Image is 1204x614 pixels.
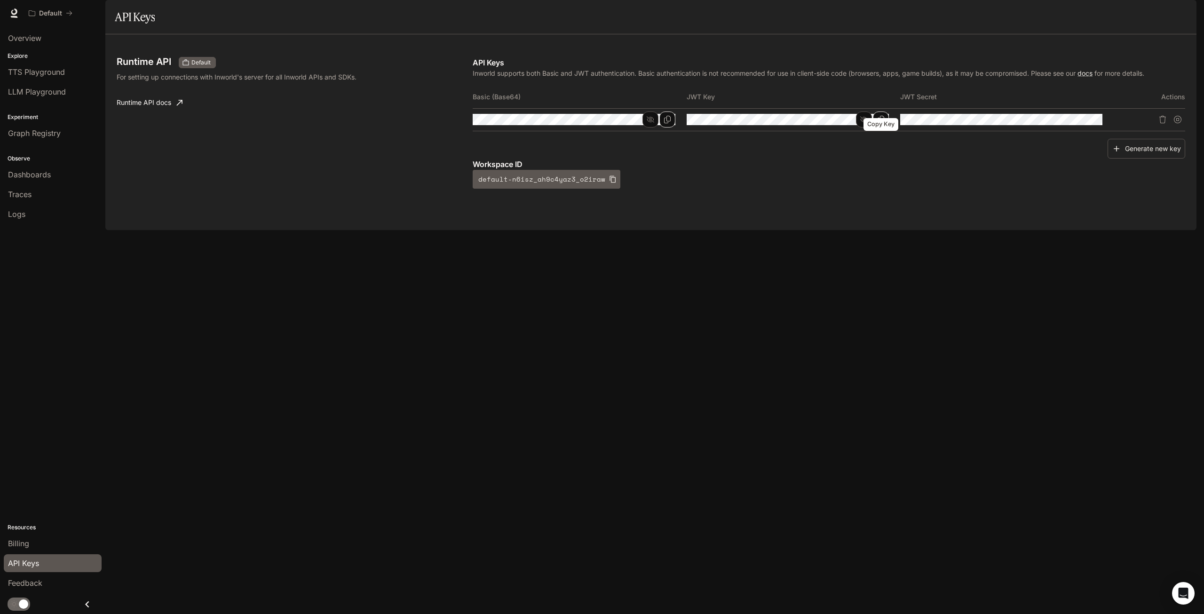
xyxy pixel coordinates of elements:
button: Copy Key [873,112,889,128]
div: These keys will apply to your current workspace only [179,57,216,68]
button: default-n6isz_ah9c4yaz3_o2iraw [473,170,620,189]
p: Workspace ID [473,159,1185,170]
span: Default [188,58,214,67]
h3: Runtime API [117,57,171,66]
button: Copy Basic (Base64) [659,112,675,128]
button: Delete API key [1155,112,1170,127]
p: Inworld supports both Basic and JWT authentication. Basic authentication is not recommended for u... [473,68,1185,78]
button: Suspend API key [1170,112,1185,127]
p: For setting up connections with Inworld's server for all Inworld APIs and SDKs. [117,72,378,82]
p: API Keys [473,57,1185,68]
th: JWT Key [687,86,900,108]
div: Open Intercom Messenger [1172,582,1195,605]
p: Default [39,9,62,17]
button: Generate new key [1108,139,1185,159]
th: Basic (Base64) [473,86,686,108]
a: docs [1077,69,1093,77]
th: JWT Secret [900,86,1114,108]
th: Actions [1114,86,1185,108]
a: Runtime API docs [113,93,186,112]
button: All workspaces [24,4,77,23]
h1: API Keys [115,8,155,26]
div: Copy Key [863,118,898,131]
